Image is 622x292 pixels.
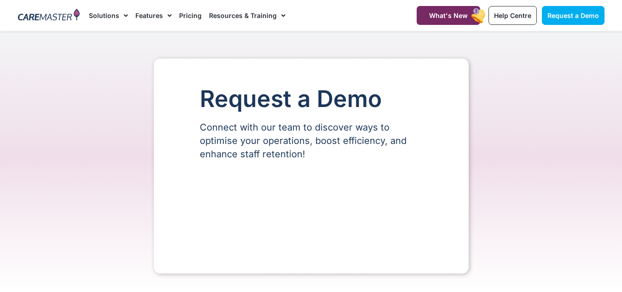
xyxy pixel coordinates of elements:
a: What's New [417,6,480,25]
a: Help Centre [488,6,537,25]
span: Help Centre [494,12,531,19]
p: Connect with our team to discover ways to optimise your operations, boost efficiency, and enhance... [200,121,423,161]
span: Request a Demo [547,12,599,19]
img: CareMaster Logo [18,9,80,23]
iframe: Form 0 [200,177,423,246]
a: Request a Demo [542,6,605,25]
span: What's New [429,12,468,19]
h1: Request a Demo [200,86,423,112]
